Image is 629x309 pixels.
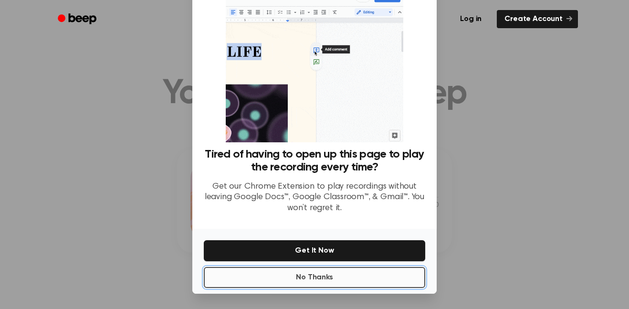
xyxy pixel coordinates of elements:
[497,10,578,28] a: Create Account
[204,240,425,261] button: Get It Now
[204,148,425,174] h3: Tired of having to open up this page to play the recording every time?
[451,8,491,30] a: Log in
[51,10,105,29] a: Beep
[204,267,425,288] button: No Thanks
[204,181,425,214] p: Get our Chrome Extension to play recordings without leaving Google Docs™, Google Classroom™, & Gm...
